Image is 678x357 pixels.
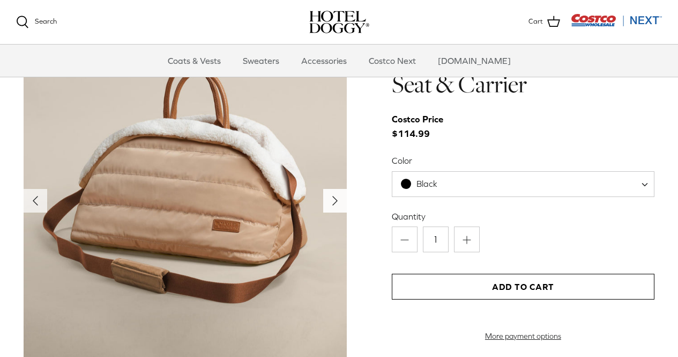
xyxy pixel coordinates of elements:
img: hoteldoggycom [309,11,369,33]
button: Add to Cart [392,274,654,300]
a: Costco Next [359,45,426,77]
a: Coats & Vests [158,45,230,77]
button: Previous [24,189,47,213]
a: Accessories [292,45,356,77]
h1: Hotel Doggy Deluxe Car Seat & Carrier [392,39,654,100]
div: Costco Price [392,112,443,127]
a: [DOMAIN_NAME] [428,45,520,77]
input: Quantity [423,227,449,252]
a: Search [16,16,57,28]
a: hoteldoggy.com hoteldoggycom [309,11,369,33]
span: Search [35,17,57,25]
label: Quantity [392,210,654,222]
img: Costco Next [571,13,662,27]
span: Black [416,179,437,188]
a: Visit Costco Next [571,20,662,28]
span: Black [392,171,654,197]
label: Color [392,155,654,166]
a: Sweaters [233,45,289,77]
span: $114.99 [392,112,454,141]
span: Black [392,178,459,190]
a: Cart [528,15,560,29]
button: Next [323,189,347,213]
a: More payment options [392,332,654,341]
span: Cart [528,16,543,27]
